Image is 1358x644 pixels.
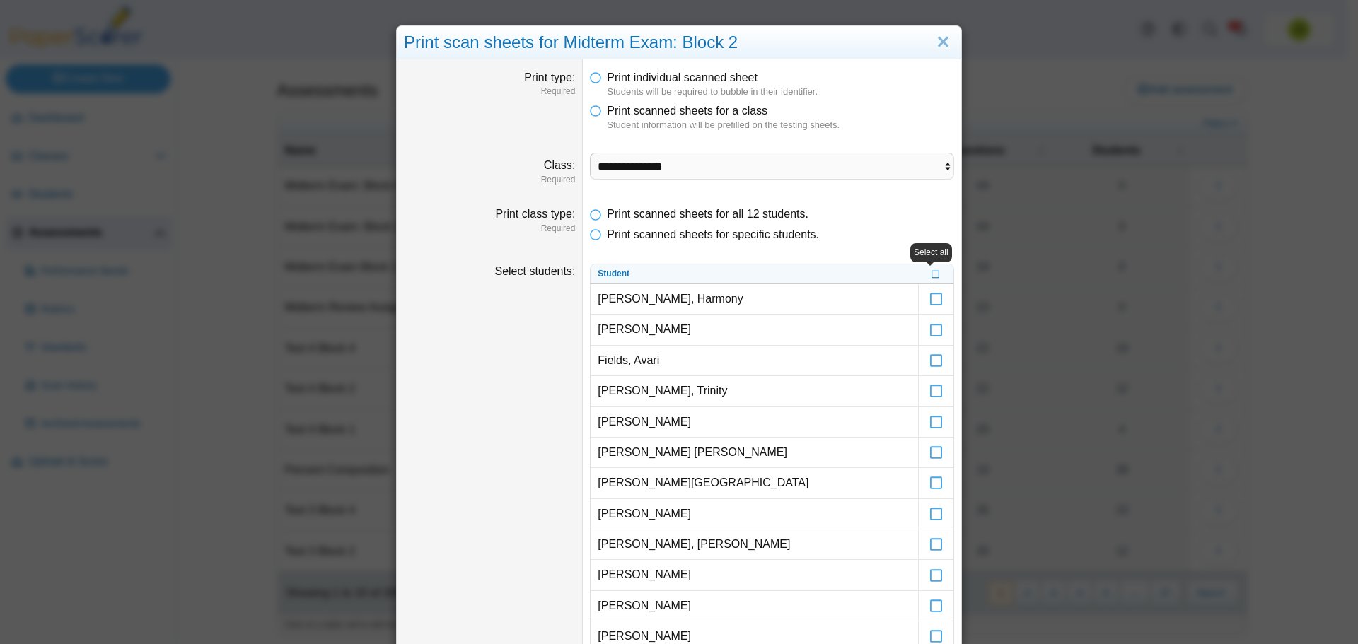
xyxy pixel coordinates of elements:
[524,71,575,83] label: Print type
[910,243,952,262] div: Select all
[607,86,954,98] dfn: Students will be required to bubble in their identifier.
[591,438,918,468] td: [PERSON_NAME] [PERSON_NAME]
[607,228,819,240] span: Print scanned sheets for specific students.
[932,30,954,54] a: Close
[591,315,918,345] td: [PERSON_NAME]
[397,26,961,59] div: Print scan sheets for Midterm Exam: Block 2
[404,86,575,98] dfn: Required
[591,529,918,560] td: [PERSON_NAME], [PERSON_NAME]
[591,591,918,621] td: [PERSON_NAME]
[607,71,758,83] span: Print individual scanned sheet
[591,284,918,315] td: [PERSON_NAME], Harmony
[607,119,954,131] dfn: Student information will be prefilled on the testing sheets.
[591,468,918,498] td: [PERSON_NAME][GEOGRAPHIC_DATA]
[404,174,575,186] dfn: Required
[591,376,918,406] td: [PERSON_NAME], Trinity
[544,159,575,171] label: Class
[494,265,575,277] label: Select students
[607,105,767,117] span: Print scanned sheets for a class
[591,560,918,590] td: [PERSON_NAME]
[591,499,918,529] td: [PERSON_NAME]
[591,264,918,284] th: Student
[591,346,918,376] td: Fields, Avari
[591,407,918,438] td: [PERSON_NAME]
[404,223,575,235] dfn: Required
[495,208,575,220] label: Print class type
[607,208,808,220] span: Print scanned sheets for all 12 students.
